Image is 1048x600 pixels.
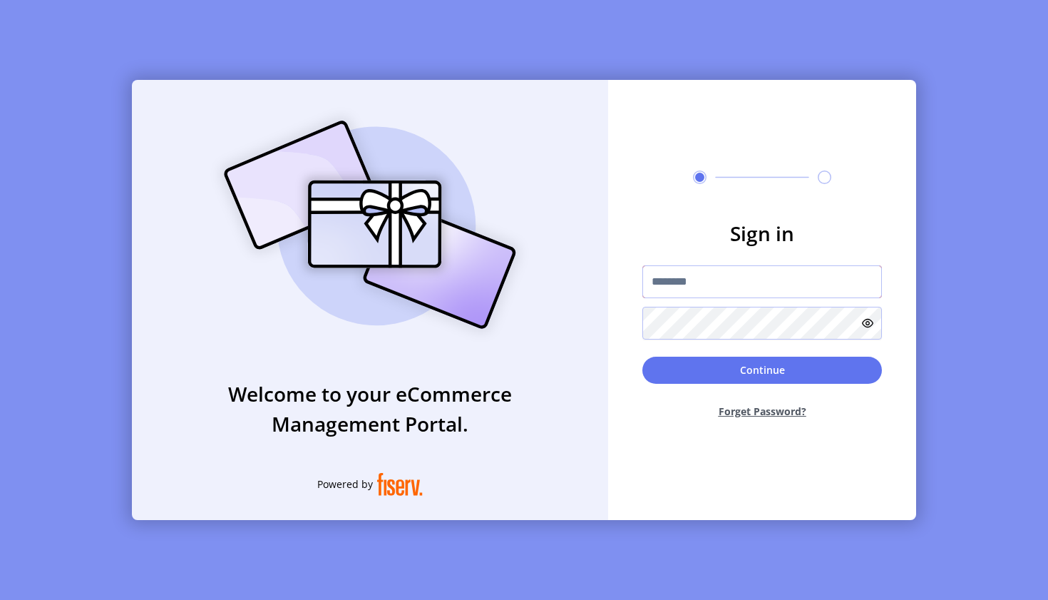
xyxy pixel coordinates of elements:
span: Powered by [317,477,373,492]
button: Forget Password? [642,392,882,430]
h3: Welcome to your eCommerce Management Portal. [132,379,608,439]
h3: Sign in [642,218,882,248]
button: Continue [642,357,882,384]
img: card_Illustration.svg [202,105,538,345]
